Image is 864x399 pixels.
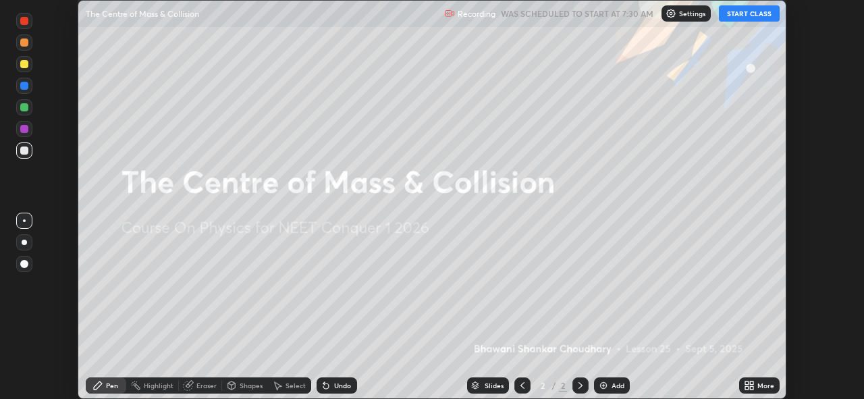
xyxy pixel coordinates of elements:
div: Eraser [196,382,217,389]
div: Shapes [240,382,263,389]
img: recording.375f2c34.svg [444,8,455,19]
div: Pen [106,382,118,389]
button: START CLASS [719,5,780,22]
div: 2 [536,381,549,390]
div: Highlight [144,382,173,389]
div: / [552,381,556,390]
div: Select [286,382,306,389]
div: Add [612,382,624,389]
div: Undo [334,382,351,389]
div: More [757,382,774,389]
p: The Centre of Mass & Collision [86,8,199,19]
div: Slides [485,382,504,389]
img: add-slide-button [598,380,609,391]
div: 2 [559,379,567,392]
p: Recording [458,9,495,19]
p: Settings [679,10,705,17]
h5: WAS SCHEDULED TO START AT 7:30 AM [501,7,653,20]
img: class-settings-icons [666,8,676,19]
